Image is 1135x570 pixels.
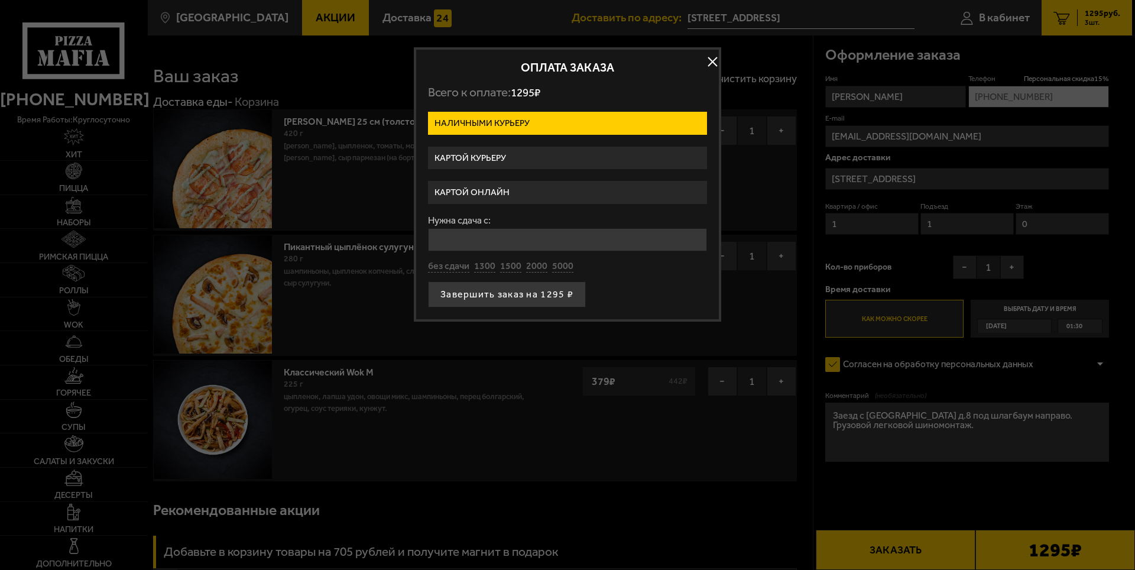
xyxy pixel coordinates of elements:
span: 1295 ₽ [511,86,540,99]
button: Завершить заказ на 1295 ₽ [428,281,586,307]
label: Нужна сдача с: [428,216,707,225]
button: без сдачи [428,260,469,273]
label: Наличными курьеру [428,112,707,135]
h2: Оплата заказа [428,61,707,73]
label: Картой курьеру [428,147,707,170]
button: 1500 [500,260,521,273]
button: 5000 [552,260,573,273]
button: 1300 [474,260,495,273]
button: 2000 [526,260,547,273]
label: Картой онлайн [428,181,707,204]
p: Всего к оплате: [428,85,707,100]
